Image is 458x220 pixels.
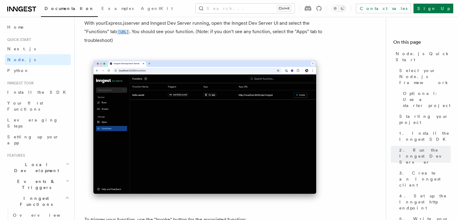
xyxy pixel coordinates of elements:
[45,6,94,11] span: Documentation
[13,213,75,218] span: Overview
[399,113,451,125] span: Starting your project
[397,65,451,88] a: Select your Node.js framework
[399,193,451,211] span: 4. Set up the Inngest http endpoint
[141,6,173,11] span: AgentKit
[393,39,451,48] h4: On this page
[277,5,291,11] kbd: Ctrl+K
[5,195,65,207] span: Inngest Functions
[332,5,346,12] button: Toggle dark mode
[5,81,34,86] span: Inngest tour
[7,90,70,95] span: Install the SDK
[5,131,71,148] a: Setting up your app
[7,101,43,112] span: Your first Functions
[5,153,25,158] span: Features
[399,68,451,86] span: Select your Node.js framework
[399,130,451,142] span: 1. Install the Inngest SDK
[7,134,59,145] span: Setting up your app
[5,54,71,65] a: Node.js
[400,88,451,111] a: Optional: Use a starter project
[7,57,36,62] span: Node.js
[399,170,451,188] span: 3. Create an Inngest client
[5,98,71,115] a: Your first Functions
[117,29,129,34] a: [URL]
[397,190,451,213] a: 4. Set up the Inngest http endpoint
[5,65,71,76] a: Python
[396,51,451,63] span: Node.js Quick Start
[117,30,129,35] code: [URL]
[84,54,325,206] img: Inngest Dev Server web interface's functions tab with functions listed
[397,168,451,190] a: 3. Create an Inngest client
[7,118,58,128] span: Leveraging Steps
[397,111,451,128] a: Starting your project
[7,68,29,73] span: Python
[397,145,451,168] a: 2. Run the Inngest Dev Server
[98,2,137,16] a: Examples
[137,2,176,16] a: AgentKit
[5,159,71,176] button: Local Development
[7,24,24,30] span: Home
[5,22,71,33] a: Home
[5,115,71,131] a: Leveraging Steps
[5,176,71,193] button: Events & Triggers
[196,4,294,13] button: Search...Ctrl+K
[399,147,451,165] span: 2. Run the Inngest Dev Server
[397,128,451,145] a: 1. Install the Inngest SDK
[403,90,451,108] span: Optional: Use a starter project
[5,43,71,54] a: Next.js
[41,2,98,17] a: Documentation
[5,37,31,42] span: Quick start
[7,46,36,51] span: Next.js
[356,4,411,13] a: Contact sales
[5,193,71,210] button: Inngest Functions
[413,4,453,13] a: Sign Up
[393,48,451,65] a: Node.js Quick Start
[101,6,134,11] span: Examples
[5,162,66,174] span: Local Development
[5,178,66,190] span: Events & Triggers
[5,87,71,98] a: Install the SDK
[84,19,325,45] p: With your Express.js server and Inngest Dev Server running, open the Inngest Dev Server UI and se...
